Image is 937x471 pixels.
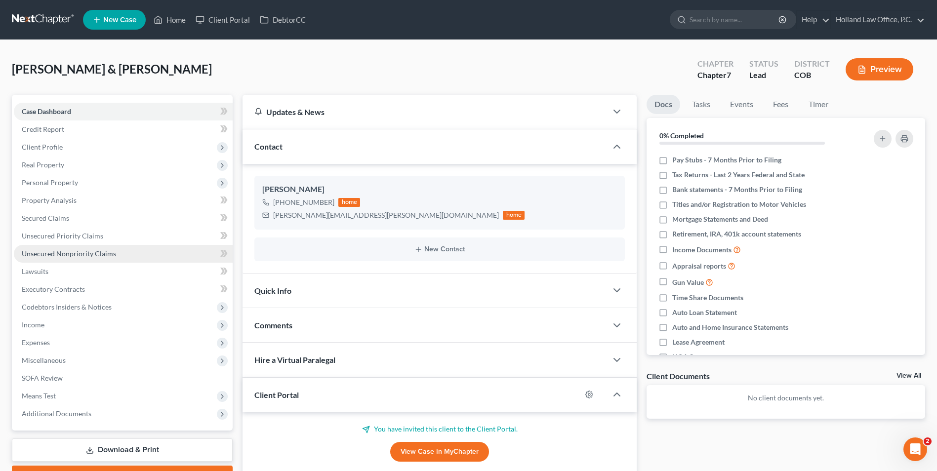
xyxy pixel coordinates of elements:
[647,95,680,114] a: Docs
[697,70,733,81] div: Chapter
[722,95,761,114] a: Events
[103,16,136,24] span: New Case
[191,11,255,29] a: Client Portal
[672,308,737,317] span: Auto Loan Statement
[672,170,805,180] span: Tax Returns - Last 2 Years Federal and State
[22,178,78,187] span: Personal Property
[254,390,299,399] span: Client Portal
[12,62,212,76] span: [PERSON_NAME] & [PERSON_NAME]
[273,210,499,220] div: [PERSON_NAME][EMAIL_ADDRESS][PERSON_NAME][DOMAIN_NAME]
[903,437,927,461] iframe: Intercom live chat
[672,337,725,347] span: Lease Agreement
[22,303,112,311] span: Codebtors Insiders & Notices
[727,70,731,79] span: 7
[22,409,91,418] span: Additional Documents
[22,285,85,293] span: Executory Contracts
[672,185,802,195] span: Bank statements - 7 Months Prior to Filing
[697,58,733,70] div: Chapter
[390,442,489,462] a: View Case in MyChapter
[254,107,595,117] div: Updates & News
[22,196,77,204] span: Property Analysis
[684,95,718,114] a: Tasks
[14,369,233,387] a: SOFA Review
[672,261,726,271] span: Appraisal reports
[794,58,830,70] div: District
[672,214,768,224] span: Mortgage Statements and Deed
[22,374,63,382] span: SOFA Review
[22,232,103,240] span: Unsecured Priority Claims
[672,293,743,303] span: Time Share Documents
[22,267,48,275] span: Lawsuits
[14,245,233,263] a: Unsecured Nonpriority Claims
[14,209,233,227] a: Secured Claims
[672,199,806,209] span: Titles and/or Registration to Motor Vehicles
[22,356,66,364] span: Miscellaneous
[22,320,44,329] span: Income
[254,320,292,330] span: Comments
[254,142,283,151] span: Contact
[254,286,291,295] span: Quick Info
[14,227,233,245] a: Unsecured Priority Claims
[749,58,778,70] div: Status
[749,70,778,81] div: Lead
[503,211,525,220] div: home
[659,131,704,140] strong: 0% Completed
[255,11,311,29] a: DebtorCC
[654,393,917,403] p: No client documents yet.
[262,184,617,196] div: [PERSON_NAME]
[14,120,233,138] a: Credit Report
[14,280,233,298] a: Executory Contracts
[831,11,925,29] a: Holland Law Office, P.C.
[765,95,797,114] a: Fees
[22,107,71,116] span: Case Dashboard
[672,245,732,255] span: Income Documents
[896,372,921,379] a: View All
[672,155,781,165] span: Pay Stubs - 7 Months Prior to Filing
[338,198,360,207] div: home
[801,95,836,114] a: Timer
[254,355,335,364] span: Hire a Virtual Paralegal
[690,10,780,29] input: Search by name...
[22,249,116,258] span: Unsecured Nonpriority Claims
[22,143,63,151] span: Client Profile
[672,352,721,362] span: HOA Statement
[22,338,50,347] span: Expenses
[797,11,830,29] a: Help
[273,197,334,207] div: [PHONE_NUMBER]
[22,392,56,400] span: Means Test
[794,70,830,81] div: COB
[14,263,233,280] a: Lawsuits
[647,371,710,381] div: Client Documents
[22,125,64,133] span: Credit Report
[254,424,625,434] p: You have invited this client to the Client Portal.
[672,277,704,287] span: Gun Value
[14,103,233,120] a: Case Dashboard
[149,11,191,29] a: Home
[22,160,64,169] span: Real Property
[846,58,913,80] button: Preview
[262,245,617,253] button: New Contact
[672,322,788,332] span: Auto and Home Insurance Statements
[924,437,932,445] span: 2
[14,192,233,209] a: Property Analysis
[672,229,801,239] span: Retirement, IRA, 401k account statements
[12,438,233,462] a: Download & Print
[22,214,69,222] span: Secured Claims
